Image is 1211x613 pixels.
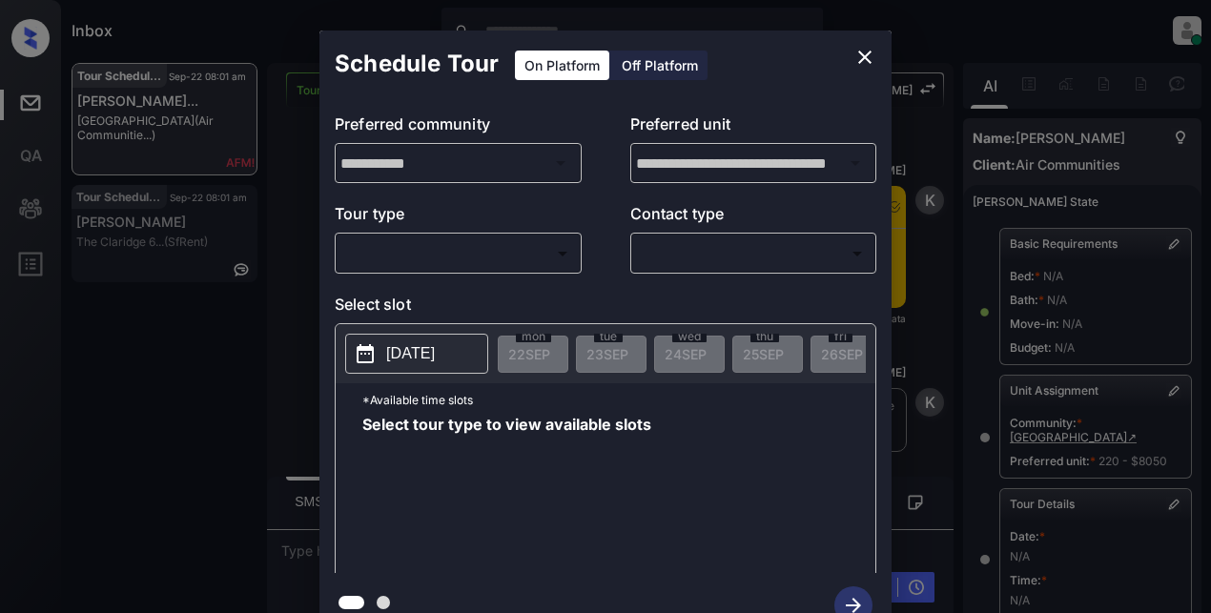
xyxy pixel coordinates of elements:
p: Preferred unit [630,112,877,143]
span: Select tour type to view available slots [362,417,651,569]
p: Contact type [630,202,877,233]
p: *Available time slots [362,383,875,417]
p: Select slot [335,293,876,323]
button: [DATE] [345,334,488,374]
button: close [846,38,884,76]
div: Off Platform [612,51,708,80]
h2: Schedule Tour [319,31,514,97]
p: [DATE] [386,342,435,365]
p: Preferred community [335,112,582,143]
p: Tour type [335,202,582,233]
div: On Platform [515,51,609,80]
